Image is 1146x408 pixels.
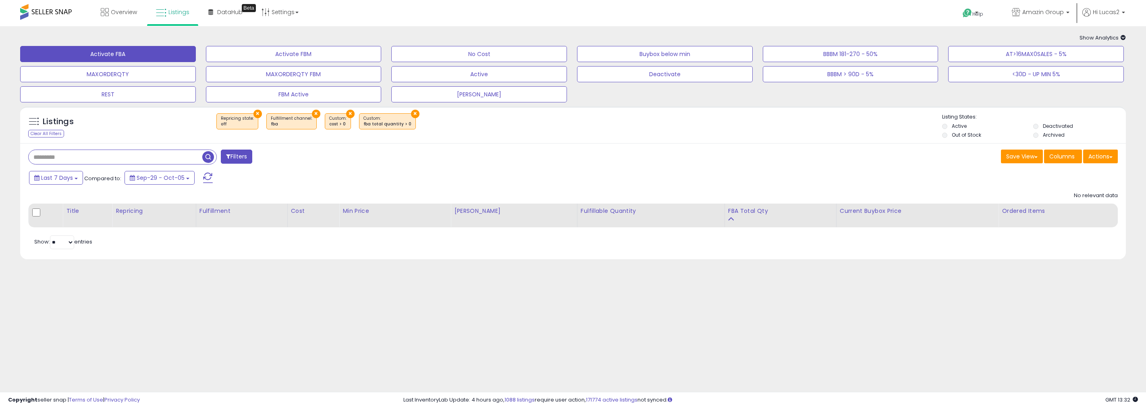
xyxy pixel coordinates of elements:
[577,46,753,62] button: Buybox below min
[391,86,567,102] button: [PERSON_NAME]
[1044,150,1082,163] button: Columns
[20,46,196,62] button: Activate FBA
[217,8,243,16] span: DataHub
[242,4,256,12] div: Tooltip anchor
[952,131,981,138] label: Out of Stock
[948,66,1124,82] button: <30D - UP MIN 5%
[125,171,195,185] button: Sep-29 - Oct-05
[66,207,109,215] div: Title
[84,175,121,182] span: Compared to:
[728,207,833,215] div: FBA Total Qty
[221,150,252,164] button: Filters
[43,116,74,127] h5: Listings
[1049,152,1075,160] span: Columns
[840,207,995,215] div: Current Buybox Price
[972,10,983,17] span: Help
[206,46,382,62] button: Activate FBM
[763,66,938,82] button: BBBM > 90D - 5%
[391,66,567,82] button: Active
[329,115,347,127] span: Custom:
[271,121,312,127] div: fba
[1002,207,1114,215] div: Ordered Items
[34,238,92,246] span: Show: entries
[411,110,419,118] button: ×
[1083,150,1118,163] button: Actions
[221,115,254,127] span: Repricing state :
[1001,150,1043,163] button: Save View
[454,207,574,215] div: [PERSON_NAME]
[391,46,567,62] button: No Cost
[28,130,64,137] div: Clear All Filters
[581,207,721,215] div: Fulfillable Quantity
[1074,192,1118,200] div: No relevant data
[199,207,284,215] div: Fulfillment
[346,110,355,118] button: ×
[1043,131,1065,138] label: Archived
[1093,8,1119,16] span: Hi Lucas2
[952,123,967,129] label: Active
[116,207,193,215] div: Repricing
[137,174,185,182] span: Sep-29 - Oct-05
[20,66,196,82] button: MAXORDERQTY
[253,110,262,118] button: ×
[329,121,347,127] div: cost > 0
[206,66,382,82] button: MAXORDERQTY FBM
[1080,34,1126,42] span: Show Analytics
[1082,8,1125,26] a: Hi Lucas2
[343,207,447,215] div: Min Price
[206,86,382,102] button: FBM Active
[942,113,1126,121] p: Listing States:
[29,171,83,185] button: Last 7 Days
[111,8,137,16] span: Overview
[763,46,938,62] button: BBBM 181-270 - 50%
[312,110,320,118] button: ×
[221,121,254,127] div: off
[20,86,196,102] button: REST
[363,115,411,127] span: Custom:
[1043,123,1073,129] label: Deactivated
[962,8,972,18] i: Get Help
[291,207,336,215] div: Cost
[168,8,189,16] span: Listings
[577,66,753,82] button: Deactivate
[1022,8,1064,16] span: Amazin Group
[363,121,411,127] div: fba total quantity > 0
[948,46,1124,62] button: AT>16MAX0SALES - 5%
[271,115,312,127] span: Fulfillment channel :
[41,174,73,182] span: Last 7 Days
[956,2,999,26] a: Help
